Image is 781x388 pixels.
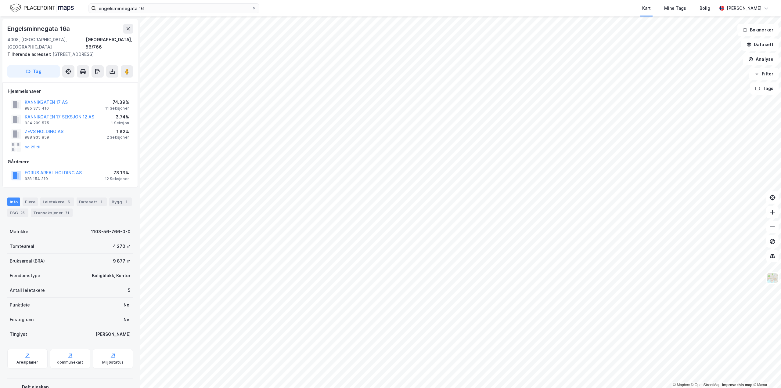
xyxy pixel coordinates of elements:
[642,5,651,12] div: Kart
[10,272,40,279] div: Eiendomstype
[10,331,27,338] div: Tinglyst
[8,88,133,95] div: Hjemmelshaver
[664,5,686,12] div: Mine Tags
[123,199,129,205] div: 1
[741,38,779,51] button: Datasett
[66,199,72,205] div: 5
[105,169,129,176] div: 78.13%
[19,210,26,216] div: 25
[10,287,45,294] div: Antall leietakere
[7,24,71,34] div: Engelsminnegata 16a
[7,65,60,78] button: Tag
[92,272,131,279] div: Boligblokk, Kontor
[31,209,73,217] div: Transaksjoner
[102,360,124,365] div: Miljøstatus
[105,106,129,111] div: 11 Seksjoner
[767,272,778,284] img: Z
[25,121,49,125] div: 934 209 575
[700,5,710,12] div: Bolig
[128,287,131,294] div: 5
[40,198,74,206] div: Leietakere
[743,53,779,65] button: Analyse
[109,198,132,206] div: Bygg
[7,198,20,206] div: Info
[86,36,133,51] div: [GEOGRAPHIC_DATA], 56/766
[691,383,721,387] a: OpenStreetMap
[8,158,133,165] div: Gårdeiere
[96,4,252,13] input: Søk på adresse, matrikkel, gårdeiere, leietakere eller personer
[98,199,104,205] div: 1
[113,243,131,250] div: 4 270 ㎡
[77,198,107,206] div: Datasett
[25,176,48,181] div: 928 154 319
[7,52,52,57] span: Tilhørende adresser:
[64,210,70,216] div: 71
[107,128,129,135] div: 1.82%
[91,228,131,235] div: 1103-56-766-0-0
[10,257,45,265] div: Bruksareal (BRA)
[10,3,74,13] img: logo.f888ab2527a4732fd821a326f86c7f29.svg
[111,113,129,121] div: 3.74%
[7,36,86,51] div: 4008, [GEOGRAPHIC_DATA], [GEOGRAPHIC_DATA]
[749,68,779,80] button: Filter
[750,82,779,95] button: Tags
[10,243,34,250] div: Tomteareal
[10,301,30,309] div: Punktleie
[25,135,49,140] div: 988 935 859
[7,209,28,217] div: ESG
[722,383,752,387] a: Improve this map
[57,360,83,365] div: Kommunekart
[7,51,128,58] div: [STREET_ADDRESS]
[107,135,129,140] div: 2 Seksjoner
[10,316,34,323] div: Festegrunn
[750,359,781,388] iframe: Chat Widget
[23,198,38,206] div: Eiere
[737,24,779,36] button: Bokmerker
[727,5,761,12] div: [PERSON_NAME]
[16,360,38,365] div: Arealplaner
[113,257,131,265] div: 9 877 ㎡
[95,331,131,338] div: [PERSON_NAME]
[10,228,30,235] div: Matrikkel
[124,301,131,309] div: Nei
[111,121,129,125] div: 1 Seksjon
[105,99,129,106] div: 74.39%
[105,176,129,181] div: 12 Seksjoner
[673,383,690,387] a: Mapbox
[124,316,131,323] div: Nei
[25,106,49,111] div: 985 375 410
